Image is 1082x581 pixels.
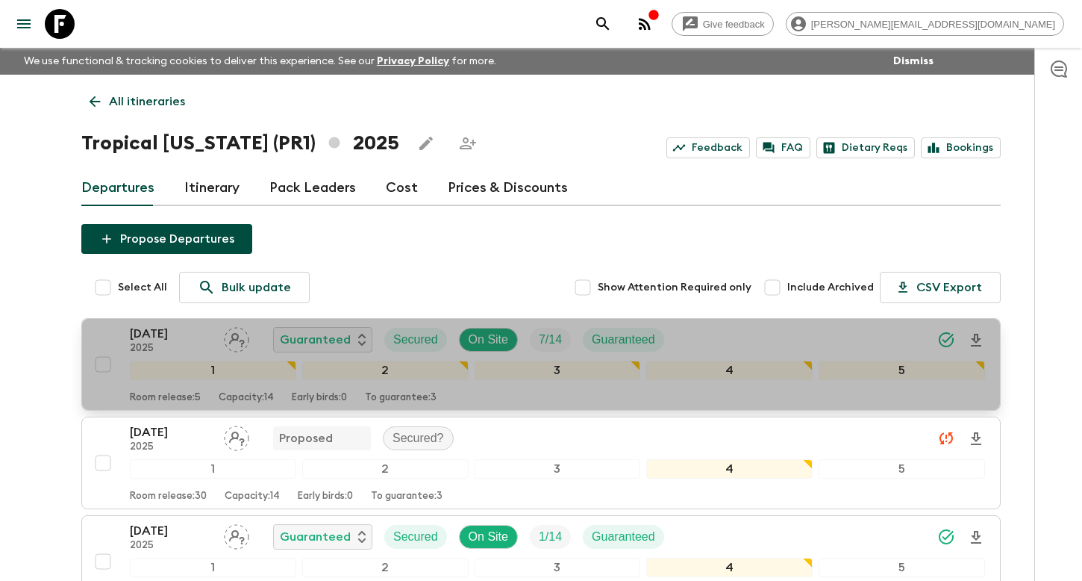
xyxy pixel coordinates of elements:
p: To guarantee: 3 [365,392,437,404]
p: 7 / 14 [539,331,562,349]
span: Assign pack leader [224,529,249,541]
svg: Synced Successfully [937,331,955,349]
p: We use functional & tracking cookies to deliver this experience. See our for more. [18,48,502,75]
div: 2 [302,459,469,479]
button: Propose Departures [81,224,252,254]
p: 2025 [130,540,212,552]
div: Secured [384,328,447,352]
span: Show Attention Required only [598,280,751,295]
span: Assign pack leader [224,430,249,442]
div: Trip Fill [530,328,571,352]
div: 3 [475,558,641,577]
div: 4 [646,558,813,577]
button: menu [9,9,39,39]
a: Pack Leaders [269,170,356,206]
svg: Synced Successfully [937,528,955,546]
p: Guaranteed [280,528,351,546]
p: Early birds: 0 [292,392,347,404]
span: Assign pack leader [224,332,249,344]
a: Cost [386,170,418,206]
a: All itineraries [81,87,193,116]
a: Bulk update [179,272,310,303]
p: [DATE] [130,522,212,540]
p: On Site [469,528,508,546]
p: Guaranteed [592,331,655,349]
p: Guaranteed [280,331,351,349]
a: Privacy Policy [377,56,449,66]
div: Secured [384,525,447,549]
a: Feedback [666,137,750,158]
div: [PERSON_NAME][EMAIL_ADDRESS][DOMAIN_NAME] [786,12,1064,36]
p: Room release: 5 [130,392,201,404]
div: 3 [475,459,641,479]
p: Guaranteed [592,528,655,546]
div: On Site [459,328,518,352]
svg: Download Onboarding [967,332,985,349]
div: 3 [475,361,641,380]
a: FAQ [756,137,810,158]
p: Bulk update [222,279,291,296]
a: Dietary Reqs [816,137,915,158]
p: Secured? [393,429,444,447]
span: Share this itinerary [453,128,483,158]
span: Give feedback [695,19,773,30]
span: [PERSON_NAME][EMAIL_ADDRESS][DOMAIN_NAME] [803,19,1063,30]
div: Secured? [383,426,454,450]
p: Secured [393,331,438,349]
p: Capacity: 14 [225,491,280,503]
button: Dismiss [889,51,937,72]
p: Capacity: 14 [219,392,274,404]
div: 4 [646,459,813,479]
div: 1 [130,558,296,577]
svg: Unable to sync - Check prices and secured [937,429,955,447]
h1: Tropical [US_STATE] (PR1) 2025 [81,128,399,158]
div: 2 [302,558,469,577]
span: Select All [118,280,167,295]
div: 5 [819,558,985,577]
p: On Site [469,331,508,349]
div: Trip Fill [530,525,571,549]
svg: Download Onboarding [967,430,985,448]
button: [DATE]2025Assign pack leaderGuaranteedSecuredOn SiteTrip FillGuaranteed12345Room release:5Capacit... [81,318,1001,411]
div: On Site [459,525,518,549]
p: Early birds: 0 [298,491,353,503]
p: Room release: 30 [130,491,207,503]
a: Departures [81,170,154,206]
button: Edit this itinerary [411,128,441,158]
div: 4 [646,361,813,380]
svg: Download Onboarding [967,529,985,547]
div: 1 [130,361,296,380]
div: 5 [819,361,985,380]
p: Proposed [279,429,333,447]
span: Include Archived [787,280,874,295]
p: [DATE] [130,423,212,441]
a: Bookings [921,137,1001,158]
p: [DATE] [130,325,212,343]
a: Give feedback [672,12,774,36]
p: To guarantee: 3 [371,491,443,503]
button: search adventures [588,9,618,39]
p: 1 / 14 [539,528,562,546]
div: 5 [819,459,985,479]
button: [DATE]2025Assign pack leaderProposedSecured?12345Room release:30Capacity:14Early birds:0To guaran... [81,417,1001,509]
button: CSV Export [880,272,1001,303]
a: Prices & Discounts [448,170,568,206]
p: 2025 [130,343,212,355]
a: Itinerary [184,170,240,206]
p: 2025 [130,441,212,453]
p: All itineraries [109,93,185,111]
p: Secured [393,528,438,546]
div: 2 [302,361,469,380]
div: 1 [130,459,296,479]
